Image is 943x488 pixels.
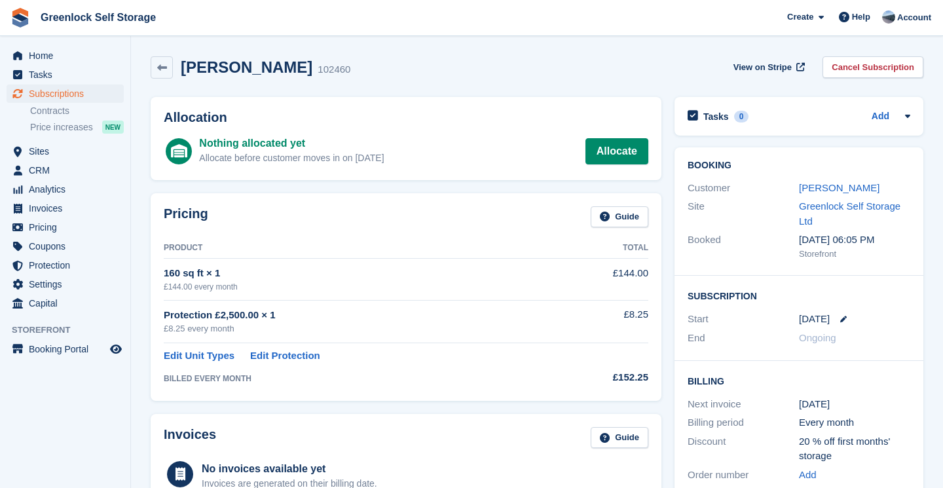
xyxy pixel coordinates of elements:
[164,206,208,228] h2: Pricing
[164,266,559,281] div: 160 sq ft × 1
[7,161,124,179] a: menu
[29,218,107,236] span: Pricing
[102,121,124,134] div: NEW
[688,397,799,412] div: Next invoice
[164,322,559,335] div: £8.25 every month
[7,256,124,274] a: menu
[164,281,559,293] div: £144.00 every month
[29,84,107,103] span: Subscriptions
[29,237,107,255] span: Coupons
[559,259,648,300] td: £144.00
[29,340,107,358] span: Booking Portal
[787,10,813,24] span: Create
[688,233,799,260] div: Booked
[688,374,910,387] h2: Billing
[29,294,107,312] span: Capital
[703,111,729,122] h2: Tasks
[559,300,648,343] td: £8.25
[688,468,799,483] div: Order number
[7,199,124,217] a: menu
[852,10,870,24] span: Help
[688,331,799,346] div: End
[10,8,30,28] img: stora-icon-8386f47178a22dfd0bd8f6a31ec36ba5ce8667c1dd55bd0f319d3a0aa187defe.svg
[882,10,895,24] img: Jamie Hamilton
[799,397,910,412] div: [DATE]
[799,233,910,248] div: [DATE] 06:05 PM
[7,237,124,255] a: menu
[318,62,350,77] div: 102460
[688,434,799,464] div: Discount
[559,370,648,385] div: £152.25
[164,427,216,449] h2: Invoices
[688,199,799,229] div: Site
[823,56,923,78] a: Cancel Subscription
[29,180,107,198] span: Analytics
[799,312,830,327] time: 2025-08-23 00:00:00 UTC
[7,142,124,160] a: menu
[7,84,124,103] a: menu
[799,468,817,483] a: Add
[29,256,107,274] span: Protection
[559,238,648,259] th: Total
[688,289,910,302] h2: Subscription
[591,427,648,449] a: Guide
[30,120,124,134] a: Price increases NEW
[29,142,107,160] span: Sites
[733,61,792,74] span: View on Stripe
[29,275,107,293] span: Settings
[29,199,107,217] span: Invoices
[7,294,124,312] a: menu
[164,348,234,364] a: Edit Unit Types
[7,66,124,84] a: menu
[181,58,312,76] h2: [PERSON_NAME]
[7,275,124,293] a: menu
[29,66,107,84] span: Tasks
[591,206,648,228] a: Guide
[799,200,900,227] a: Greenlock Self Storage Ltd
[199,151,384,165] div: Allocate before customer moves in on [DATE]
[164,308,559,323] div: Protection £2,500.00 × 1
[688,181,799,196] div: Customer
[688,312,799,327] div: Start
[30,105,124,117] a: Contracts
[799,332,836,343] span: Ongoing
[199,136,384,151] div: Nothing allocated yet
[799,182,879,193] a: [PERSON_NAME]
[688,415,799,430] div: Billing period
[799,248,910,261] div: Storefront
[35,7,161,28] a: Greenlock Self Storage
[164,238,559,259] th: Product
[29,47,107,65] span: Home
[7,180,124,198] a: menu
[897,11,931,24] span: Account
[799,434,910,464] div: 20 % off first months' storage
[29,161,107,179] span: CRM
[108,341,124,357] a: Preview store
[12,324,130,337] span: Storefront
[164,373,559,385] div: BILLED EVERY MONTH
[872,109,889,124] a: Add
[734,111,749,122] div: 0
[7,218,124,236] a: menu
[250,348,320,364] a: Edit Protection
[164,110,648,125] h2: Allocation
[30,121,93,134] span: Price increases
[202,461,377,477] div: No invoices available yet
[728,56,807,78] a: View on Stripe
[7,340,124,358] a: menu
[585,138,648,164] a: Allocate
[799,415,910,430] div: Every month
[688,160,910,171] h2: Booking
[7,47,124,65] a: menu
